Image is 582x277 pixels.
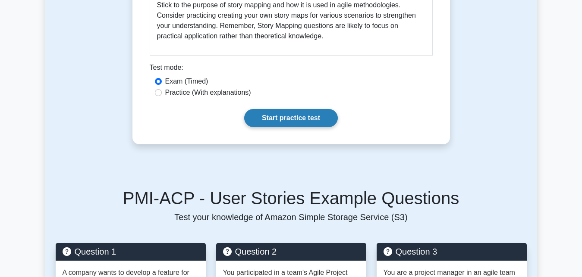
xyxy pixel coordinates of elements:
div: Test mode: [150,62,433,76]
label: Exam (Timed) [165,76,208,87]
h5: Question 3 [384,246,520,257]
a: Start practice test [244,109,338,127]
h5: PMI-ACP - User Stories Example Questions [56,188,527,209]
label: Practice (With explanations) [165,87,251,98]
h5: Question 2 [223,246,359,257]
p: Test your knowledge of Amazon Simple Storage Service (S3) [56,212,527,222]
h5: Question 1 [63,246,199,257]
